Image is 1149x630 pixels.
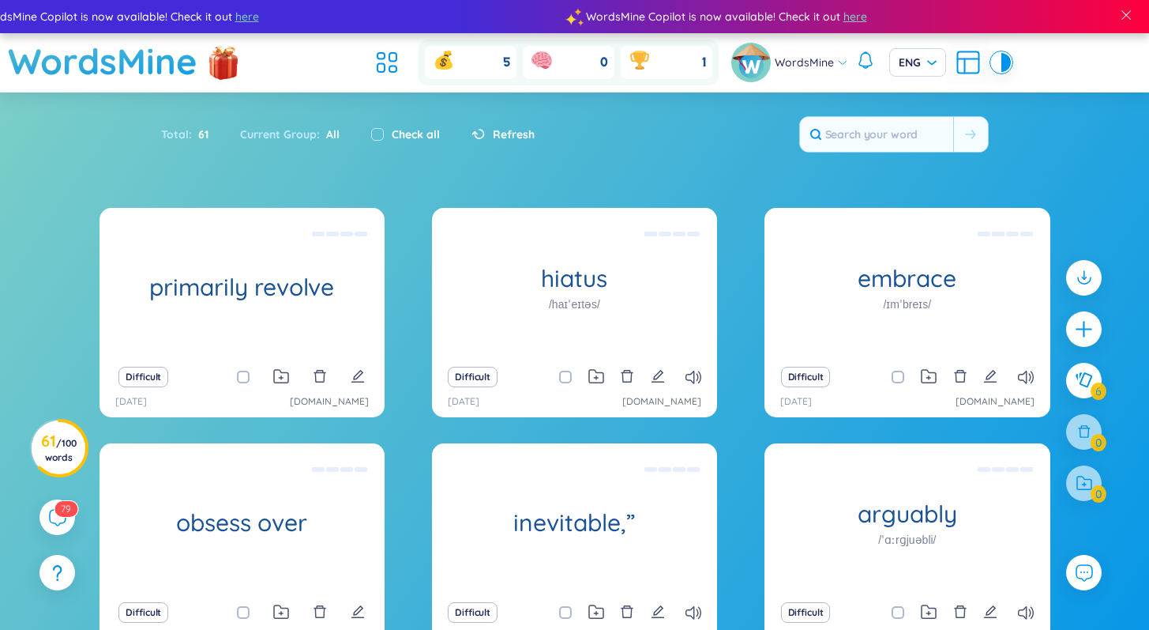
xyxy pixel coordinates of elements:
[764,500,1049,528] h1: arguably
[8,33,197,89] a: WordsMine
[313,605,327,619] span: delete
[493,126,535,143] span: Refresh
[651,602,665,624] button: edit
[780,394,812,409] p: [DATE]
[208,38,239,85] img: flashSalesIcon.a7f4f837.png
[651,605,665,619] span: edit
[651,366,665,388] button: edit
[953,602,967,624] button: delete
[600,54,608,71] span: 0
[842,8,866,25] span: here
[620,602,634,624] button: delete
[956,394,1034,409] a: [DOMAIN_NAME]
[192,126,208,143] span: 61
[899,55,937,70] span: ENG
[983,369,997,383] span: edit
[61,503,66,515] span: 7
[66,503,71,515] span: 9
[781,367,831,387] button: Difficult
[620,605,634,619] span: delete
[100,509,385,537] h1: obsess over
[731,43,775,82] a: avatar
[953,605,967,619] span: delete
[41,435,77,463] h3: 61
[448,602,498,623] button: Difficult
[351,366,365,388] button: edit
[503,54,510,71] span: 5
[45,437,77,463] span: / 100 words
[702,54,706,71] span: 1
[351,369,365,383] span: edit
[313,366,327,388] button: delete
[953,366,967,388] button: delete
[161,118,224,151] div: Total :
[983,602,997,624] button: edit
[54,501,77,517] sup: 79
[1074,319,1094,339] span: plus
[224,118,355,151] div: Current Group :
[448,367,498,387] button: Difficult
[313,369,327,383] span: delete
[432,265,717,292] h1: hiatus
[118,602,168,623] button: Difficult
[775,54,834,71] span: WordsMine
[622,394,701,409] a: [DOMAIN_NAME]
[878,531,936,549] h1: /ˈɑːrɡjuəbli/
[620,366,634,388] button: delete
[731,43,771,82] img: avatar
[983,366,997,388] button: edit
[651,369,665,383] span: edit
[392,126,440,143] label: Check all
[351,602,365,624] button: edit
[983,605,997,619] span: edit
[320,127,340,141] span: All
[432,509,717,537] h1: inevitable,”
[313,602,327,624] button: delete
[549,296,600,313] h1: /haɪˈeɪtəs/
[781,602,831,623] button: Difficult
[115,394,147,409] p: [DATE]
[448,394,479,409] p: [DATE]
[800,117,953,152] input: Search your word
[620,369,634,383] span: delete
[118,367,168,387] button: Difficult
[883,296,931,313] h1: /ɪmˈbreɪs/
[953,369,967,383] span: delete
[351,605,365,619] span: edit
[290,394,369,409] a: [DOMAIN_NAME]
[764,265,1049,292] h1: embrace
[100,274,385,301] h1: primarily revolve
[234,8,257,25] span: here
